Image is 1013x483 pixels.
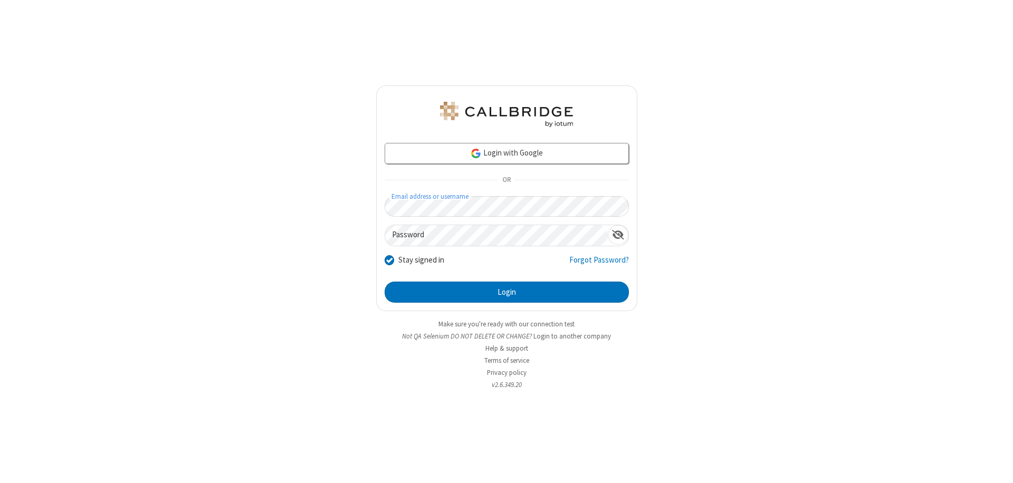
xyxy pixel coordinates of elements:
img: google-icon.png [470,148,482,159]
li: Not QA Selenium DO NOT DELETE OR CHANGE? [376,331,637,341]
span: OR [498,173,515,188]
label: Stay signed in [398,254,444,266]
input: Email address or username [385,196,629,217]
div: Show password [608,225,628,245]
a: Terms of service [484,356,529,365]
li: v2.6.349.20 [376,380,637,390]
a: Forgot Password? [569,254,629,274]
button: Login [385,282,629,303]
img: QA Selenium DO NOT DELETE OR CHANGE [438,102,575,127]
input: Password [385,225,608,246]
a: Make sure you're ready with our connection test [438,320,575,329]
button: Login to another company [533,331,611,341]
a: Help & support [485,344,528,353]
a: Login with Google [385,143,629,164]
a: Privacy policy [487,368,527,377]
